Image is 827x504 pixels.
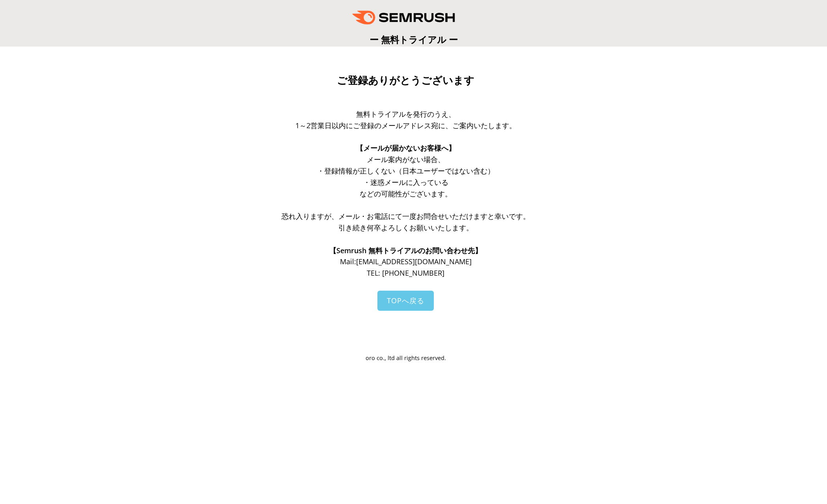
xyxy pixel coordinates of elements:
a: TOPへ戻る [377,291,434,311]
span: ・登録情報が正しくない（日本ユーザーではない含む） [317,166,495,175]
span: 引き続き何卒よろしくお願いいたします。 [338,223,473,232]
span: 【Semrush 無料トライアルのお問い合わせ先】 [329,246,482,255]
span: ・迷惑メールに入っている [363,177,448,187]
span: などの可能性がございます。 [360,189,452,198]
span: 無料トライアルを発行のうえ、 [356,109,456,119]
span: TOPへ戻る [387,296,424,305]
span: メール案内がない場合、 [367,155,445,164]
span: ご登録ありがとうございます [337,75,474,86]
span: 【メールが届かないお客様へ】 [356,143,456,153]
span: oro co., ltd all rights reserved. [366,354,446,362]
span: 1～2営業日以内にご登録のメールアドレス宛に、ご案内いたします。 [295,121,516,130]
span: 恐れ入りますが、メール・お電話にて一度お問合せいただけますと幸いです。 [282,211,530,221]
span: Mail: [EMAIL_ADDRESS][DOMAIN_NAME] [340,257,472,266]
span: TEL: [PHONE_NUMBER] [367,268,444,278]
span: ー 無料トライアル ー [370,33,458,46]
